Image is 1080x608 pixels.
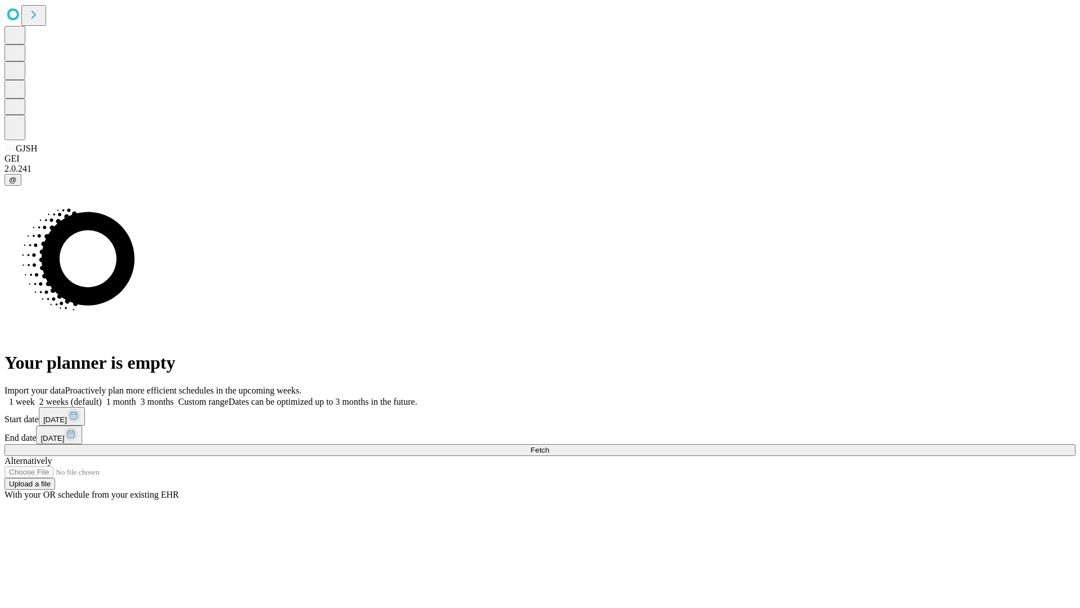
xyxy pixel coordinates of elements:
button: @ [4,174,21,186]
button: [DATE] [36,426,82,444]
span: Import your data [4,386,65,395]
div: GEI [4,154,1075,164]
button: Upload a file [4,478,55,490]
span: Dates can be optimized up to 3 months in the future. [228,397,417,406]
span: [DATE] [40,434,64,442]
span: Alternatively [4,456,52,466]
span: Proactively plan more efficient schedules in the upcoming weeks. [65,386,301,395]
div: Start date [4,407,1075,426]
button: [DATE] [39,407,85,426]
span: [DATE] [43,415,67,424]
div: 2.0.241 [4,164,1075,174]
span: 1 week [9,397,35,406]
span: 2 weeks (default) [39,397,102,406]
span: @ [9,176,17,184]
div: End date [4,426,1075,444]
span: GJSH [16,144,37,153]
span: 1 month [106,397,136,406]
span: 3 months [141,397,174,406]
span: Custom range [178,397,228,406]
button: Fetch [4,444,1075,456]
span: Fetch [530,446,549,454]
span: With your OR schedule from your existing EHR [4,490,179,499]
h1: Your planner is empty [4,352,1075,373]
